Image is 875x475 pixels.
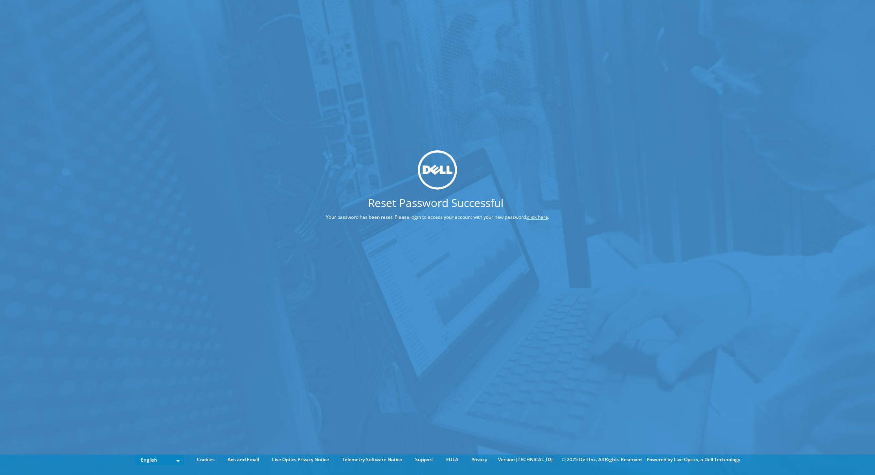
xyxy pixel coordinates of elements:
[527,213,548,220] a: click here
[222,455,265,464] a: Ads and Email
[494,455,557,464] li: Version [TECHNICAL_ID]
[647,455,740,464] li: Powered by Live Optics, a Dell Technology
[440,455,464,464] a: EULA
[336,455,408,464] a: Telemetry Software Notice
[296,197,575,208] h1: Reset Password Successful
[266,455,335,464] a: Live Optics Privacy Notice
[296,213,579,221] p: Your password has been reset. Please login to access your account with your new password, .
[558,455,645,464] li: © 2025 Dell Inc. All Rights Reserved
[418,150,457,190] img: dell_svg_logo.svg
[191,455,221,464] a: Cookies
[465,455,493,464] a: Privacy
[409,455,439,464] a: Support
